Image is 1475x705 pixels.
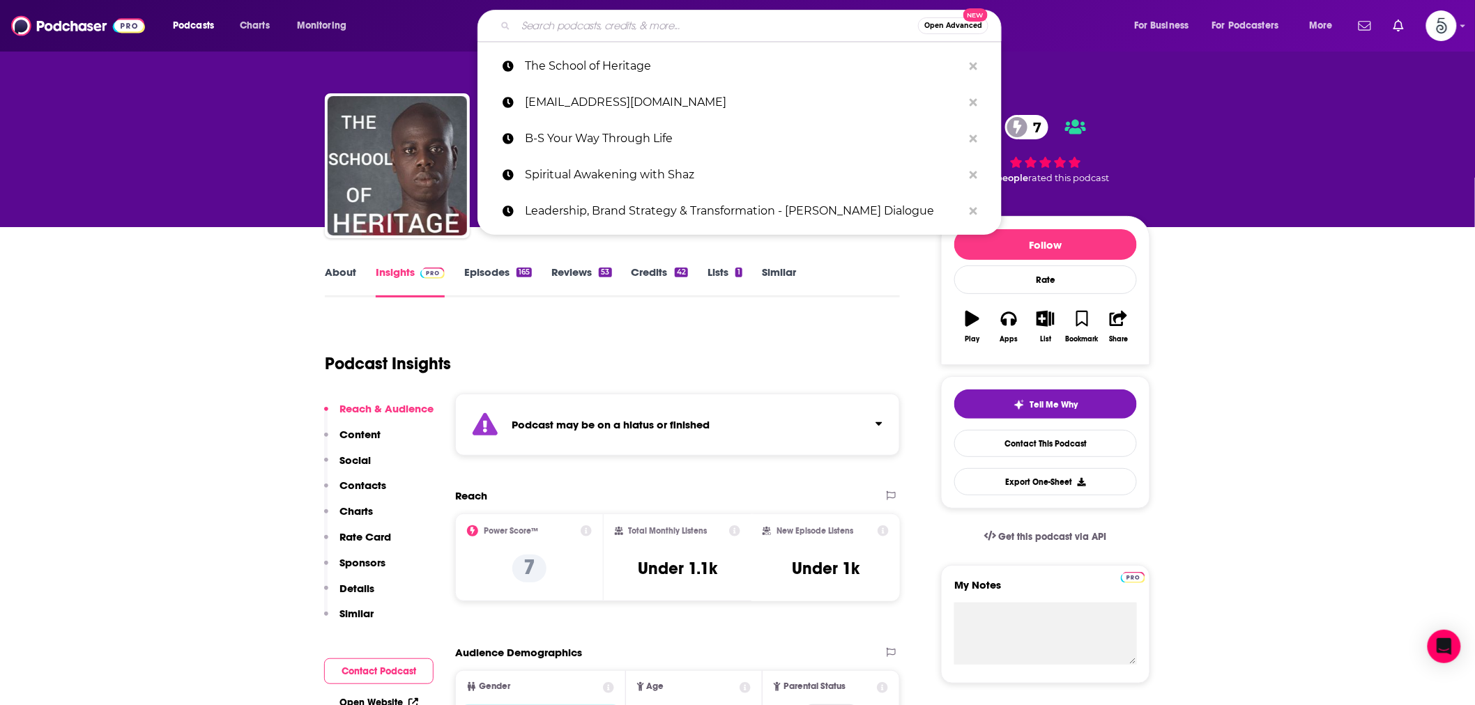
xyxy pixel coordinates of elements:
[512,418,710,431] strong: Podcast may be on a hiatus or finished
[297,16,346,36] span: Monitoring
[1030,399,1078,410] span: Tell Me Why
[525,157,963,193] p: Spiritual Awakening with Shaz
[784,682,846,691] span: Parental Status
[984,173,1029,183] span: 55 people
[918,17,988,34] button: Open AdvancedNew
[324,658,434,684] button: Contact Podcast
[1121,570,1145,583] a: Pro website
[517,268,532,277] div: 165
[1101,302,1137,352] button: Share
[1000,335,1018,343] div: Apps
[516,15,918,37] input: Search podcasts, credits, & more...
[512,555,547,582] p: 7
[328,96,467,235] a: The School of Heritage
[954,389,1137,419] button: tell me why sparkleTell Me Why
[455,394,900,456] section: Click to expand status details
[339,607,374,620] p: Similar
[324,607,374,633] button: Similar
[376,265,445,297] a: InsightsPodchaser Pro
[762,265,796,297] a: Similar
[1124,15,1207,37] button: open menu
[324,504,373,530] button: Charts
[1353,14,1377,38] a: Show notifications dropdown
[954,430,1137,457] a: Contact This Podcast
[1212,16,1279,36] span: For Podcasters
[339,556,385,569] p: Sponsors
[525,84,963,121] p: toppextofficial@gmail.com
[954,229,1137,260] button: Follow
[1134,16,1189,36] span: For Business
[324,479,386,504] button: Contacts
[324,556,385,582] button: Sponsors
[954,468,1137,495] button: Export One-Sheet
[551,265,611,297] a: Reviews53
[599,268,611,277] div: 53
[777,526,853,536] h2: New Episode Listens
[675,268,688,277] div: 42
[965,335,980,343] div: Play
[477,121,1002,157] a: B-S Your Way Through Life
[1203,15,1299,37] button: open menu
[1109,335,1128,343] div: Share
[525,121,963,157] p: B-S Your Way Through Life
[420,268,445,279] img: Podchaser Pro
[324,454,371,479] button: Social
[479,682,510,691] span: Gender
[240,16,270,36] span: Charts
[324,582,374,607] button: Details
[1388,14,1409,38] a: Show notifications dropdown
[954,578,1137,603] label: My Notes
[954,265,1137,294] div: Rate
[339,530,391,543] p: Rate Card
[325,353,451,374] h1: Podcast Insights
[339,454,371,467] p: Social
[287,15,365,37] button: open menu
[163,15,232,37] button: open menu
[1426,10,1457,41] button: Show profile menu
[973,520,1118,554] a: Get this podcast via API
[339,428,381,441] p: Content
[1428,630,1461,663] div: Open Intercom Messenger
[735,268,742,277] div: 1
[629,526,708,536] h2: Total Monthly Listens
[632,265,688,297] a: Credits42
[339,582,374,595] p: Details
[525,48,963,84] p: The School of Heritage
[991,302,1027,352] button: Apps
[324,402,434,428] button: Reach & Audience
[941,106,1150,192] div: 7 55 peoplerated this podcast
[231,15,278,37] a: Charts
[1066,335,1099,343] div: Bookmark
[963,8,988,22] span: New
[1064,302,1100,352] button: Bookmark
[173,16,214,36] span: Podcasts
[1426,10,1457,41] img: User Profile
[1019,115,1048,139] span: 7
[491,10,1015,42] div: Search podcasts, credits, & more...
[1014,399,1025,410] img: tell me why sparkle
[1029,173,1110,183] span: rated this podcast
[1309,16,1333,36] span: More
[477,48,1002,84] a: The School of Heritage
[792,558,859,579] h3: Under 1k
[1121,572,1145,583] img: Podchaser Pro
[477,193,1002,229] a: Leadership, Brand Strategy & Transformation - [PERSON_NAME] Dialogue
[525,193,963,229] p: Leadership, Brand Strategy & Transformation - Minter Dialogue
[455,489,487,502] h2: Reach
[11,13,145,39] img: Podchaser - Follow, Share and Rate Podcasts
[484,526,538,536] h2: Power Score™
[954,302,991,352] button: Play
[339,479,386,492] p: Contacts
[324,428,381,454] button: Content
[455,646,582,659] h2: Audience Demographics
[339,402,434,415] p: Reach & Audience
[1040,335,1051,343] div: List
[924,22,982,29] span: Open Advanced
[708,265,742,297] a: Lists1
[325,265,356,297] a: About
[477,157,1002,193] a: Spiritual Awakening with Shaz
[647,682,664,691] span: Age
[464,265,532,297] a: Episodes165
[1005,115,1048,139] a: 7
